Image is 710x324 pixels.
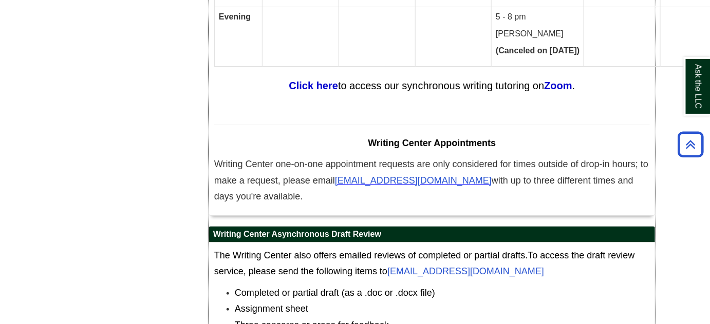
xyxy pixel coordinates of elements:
[335,177,492,185] a: [EMAIL_ADDRESS][DOMAIN_NAME]
[572,80,575,91] span: .
[496,11,580,23] p: 5 - 8 pm
[289,80,339,91] a: Click here
[675,137,707,151] a: Back to Top
[338,80,544,91] span: to access our synchronous writing tutoring on
[235,303,308,314] span: Assignment sheet
[387,266,544,276] a: [EMAIL_ADDRESS][DOMAIN_NAME]
[214,250,635,277] span: To access the draft review service, please send the following items to
[214,250,528,260] span: The Writing Center also offers emailed reviews of completed or partial drafts.
[214,159,648,186] span: Writing Center one-on-one appointment requests are only considered for times outside of drop-in h...
[544,80,572,91] a: Zoom
[335,175,492,186] span: [EMAIL_ADDRESS][DOMAIN_NAME]
[496,46,580,55] strong: (Canceled on [DATE])
[368,138,496,148] span: Writing Center Appointments
[235,288,435,298] span: Completed or partial draft (as a .doc or .docx file)
[496,28,580,40] p: [PERSON_NAME]
[219,12,251,21] strong: Evening
[209,227,655,242] h2: Writing Center Asynchronous Draft Review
